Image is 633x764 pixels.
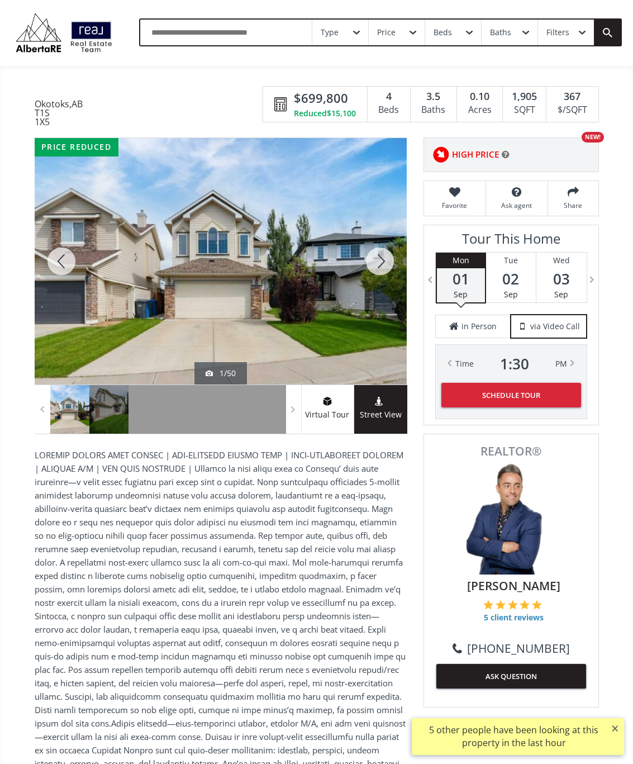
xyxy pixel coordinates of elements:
div: Tue [486,253,536,268]
div: 4 [373,89,404,104]
img: rating icon [430,144,452,166]
span: Sep [554,289,568,300]
div: Price [377,29,396,36]
span: REALTOR® [436,445,586,457]
span: Sep [504,289,518,300]
span: via Video Call [530,321,580,332]
span: in Person [461,321,497,332]
a: virtual tour iconVirtual Tour [301,385,354,434]
div: Filters [546,29,569,36]
div: Wed [536,253,587,268]
div: SQFT [508,102,540,118]
div: Acres [463,102,497,118]
div: Type [321,29,339,36]
div: Baths [490,29,511,36]
span: 1 : 30 [500,356,529,372]
div: 34 Crystalridge Close Okotoks, AB T1S 1X5 - Photo 1 of 50 [35,138,407,385]
img: Logo [11,11,117,55]
div: Time PM [455,356,567,372]
span: Ask agent [492,201,542,210]
div: $/SQFT [552,102,592,118]
span: 01 [437,271,485,287]
div: 0.10 [463,89,497,104]
span: 1,905 [512,89,537,104]
span: 5 client reviews [483,612,544,623]
img: 5 of 5 stars [532,600,542,610]
span: Share [554,201,593,210]
button: Schedule Tour [441,383,581,407]
div: NEW! [582,132,604,143]
div: Baths [416,102,451,118]
span: [PERSON_NAME] [442,577,586,594]
div: 5 other people have been looking at this property in the last hour [417,724,610,749]
button: ASK QUESTION [436,664,586,689]
button: × [606,718,624,738]
span: Favorite [430,201,480,210]
img: 3 of 5 stars [508,600,518,610]
img: Photo of Keiran Hughes [455,463,567,575]
div: 1/50 [206,368,236,379]
img: 2 of 5 stars [496,600,506,610]
img: virtual tour icon [322,397,333,406]
a: [PHONE_NUMBER] [453,640,570,657]
div: price reduced [35,138,118,156]
span: 02 [486,271,536,287]
img: 4 of 5 stars [520,600,530,610]
span: Sep [454,289,468,300]
div: 367 [552,89,592,104]
span: HIGH PRICE [452,149,499,160]
span: 03 [536,271,587,287]
div: 3.5 [416,89,451,104]
span: $699,800 [294,89,348,107]
span: $15,100 [327,108,356,119]
span: Virtual Tour [301,409,354,421]
img: 1 of 5 stars [483,600,493,610]
div: Beds [434,29,452,36]
span: Street View [354,409,407,421]
div: Beds [373,102,404,118]
h3: Tour This Home [435,231,587,252]
div: Reduced [294,108,356,119]
div: Mon [437,253,485,268]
